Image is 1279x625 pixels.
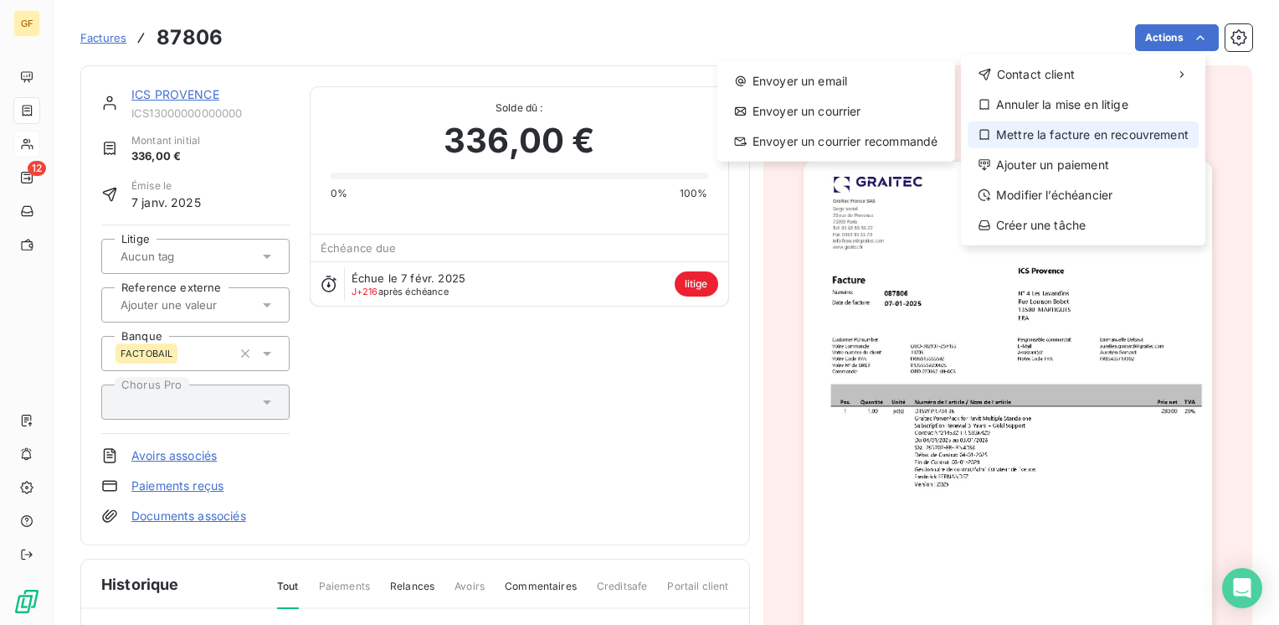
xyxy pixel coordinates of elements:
div: Envoyer un courrier recommandé [724,128,948,155]
div: Envoyer un email [724,68,948,95]
div: Modifier l’échéancier [968,182,1199,209]
div: Créer une tâche [968,212,1199,239]
div: Annuler la mise en litige [968,91,1199,118]
div: Mettre la facture en recouvrement [968,121,1199,148]
span: Contact client [997,66,1075,83]
div: Ajouter un paiement [968,152,1199,178]
div: Actions [961,54,1205,245]
div: Envoyer un courrier [724,98,948,125]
